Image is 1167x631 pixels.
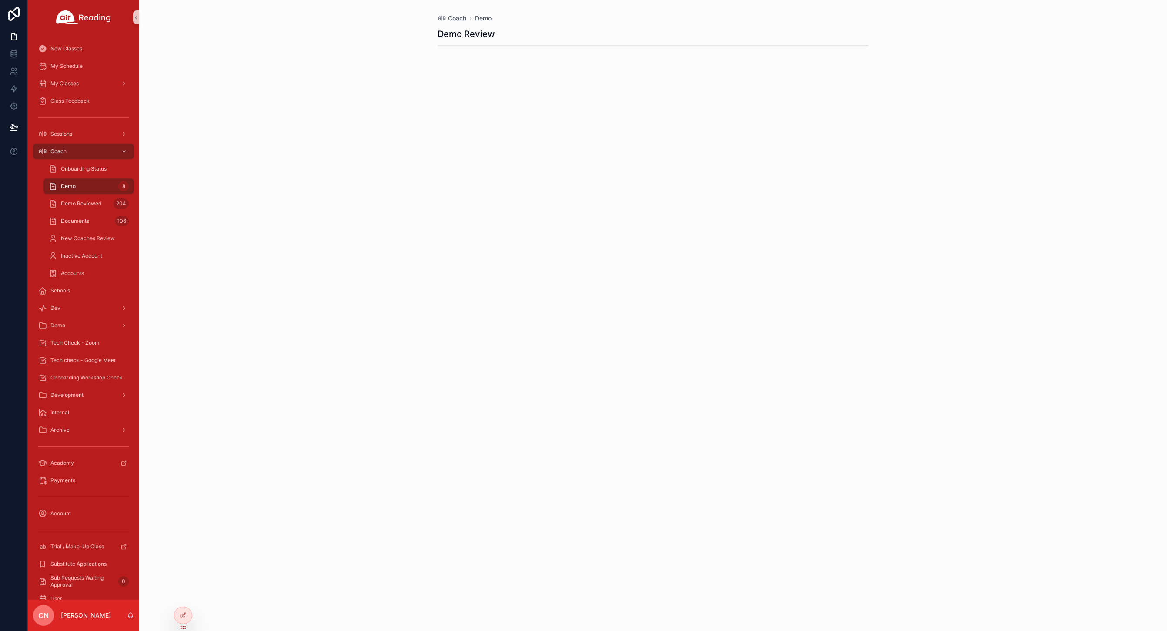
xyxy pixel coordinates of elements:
span: Onboarding Workshop Check [50,374,123,381]
a: Sub Requests Waiting Approval0 [33,574,134,589]
span: Academy [50,460,74,467]
span: Schools [50,287,70,294]
span: Tech Check - Zoom [50,339,100,346]
span: Account [50,510,71,517]
a: Account [33,506,134,521]
span: Payments [50,477,75,484]
a: Class Feedback [33,93,134,109]
a: Academy [33,455,134,471]
span: Class Feedback [50,97,90,104]
a: Coach [33,144,134,159]
span: Dev [50,305,60,312]
a: Demo8 [43,178,134,194]
a: User [33,591,134,607]
div: 106 [115,216,129,226]
span: Sub Requests Waiting Approval [50,574,115,588]
div: scrollable content [28,35,139,600]
a: Schools [33,283,134,299]
a: Internal [33,405,134,420]
span: Internal [50,409,69,416]
span: Substitute Applications [50,561,107,567]
a: Sessions [33,126,134,142]
span: Archive [50,426,70,433]
span: Tech check - Google Meet [50,357,116,364]
span: Sessions [50,131,72,138]
span: Coach [448,14,466,23]
a: My Schedule [33,58,134,74]
span: New Coaches Review [61,235,115,242]
div: 204 [114,198,129,209]
a: Tech Check - Zoom [33,335,134,351]
span: Demo [50,322,65,329]
span: CN [38,610,49,621]
p: [PERSON_NAME] [61,611,111,620]
a: Trial / Make-Up Class [33,539,134,554]
h1: Demo Review [438,28,495,40]
div: 0 [118,576,129,587]
a: Demo [33,318,134,333]
a: New Classes [33,41,134,57]
span: New Classes [50,45,82,52]
span: Inactive Account [61,252,102,259]
span: Development [50,392,84,399]
a: Archive [33,422,134,438]
a: Demo Reviewed204 [43,196,134,211]
a: Onboarding Status [43,161,134,177]
img: App logo [56,10,111,24]
span: User [50,595,62,602]
a: Coach [438,14,466,23]
a: Demo [475,14,492,23]
span: Trial / Make-Up Class [50,543,104,550]
span: Accounts [61,270,84,277]
span: Demo Reviewed [61,200,101,207]
a: Payments [33,473,134,488]
span: Documents [61,218,89,225]
a: New Coaches Review [43,231,134,246]
div: 8 [118,181,129,191]
a: My Classes [33,76,134,91]
a: Onboarding Workshop Check [33,370,134,386]
a: Inactive Account [43,248,134,264]
span: My Schedule [50,63,83,70]
span: Coach [50,148,67,155]
a: Substitute Applications [33,556,134,572]
span: My Classes [50,80,79,87]
a: Development [33,387,134,403]
a: Dev [33,300,134,316]
span: Demo [61,183,76,190]
a: Accounts [43,265,134,281]
a: Documents106 [43,213,134,229]
a: Tech check - Google Meet [33,352,134,368]
span: Onboarding Status [61,165,107,172]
